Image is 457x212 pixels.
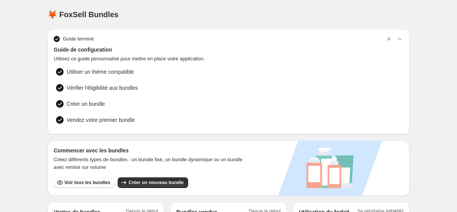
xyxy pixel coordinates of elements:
[63,35,94,43] span: Guide terminé
[118,177,188,188] button: Créer un nouveau bundle
[54,177,115,188] button: Voir tous les bundles
[67,84,138,92] span: Vérifier l'éligibilité aux bundles
[67,100,105,108] span: Créer un bundle
[54,156,252,171] span: Créez différents types de bundles : un bundle fixe, un bundle dynamique ou un bundle avec remise ...
[67,68,134,76] span: Utiliser un thème compatible
[67,116,135,124] span: Vendez votre premier bundle
[54,147,252,154] h3: Commencer avec les bundles
[54,46,403,53] span: Guide de configuration
[128,180,184,186] span: Créer un nouveau bundle
[54,55,403,63] span: Utilisez ce guide personnalisé pour mettre en place votre application.
[64,180,110,186] span: Voir tous les bundles
[48,10,118,19] h1: 🦊 FoxSell Bundles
